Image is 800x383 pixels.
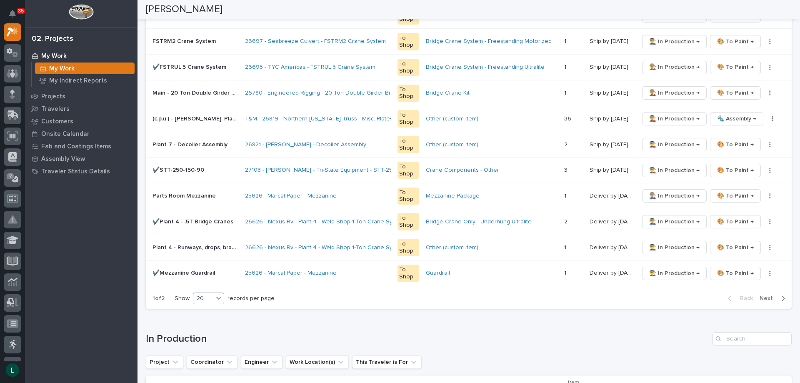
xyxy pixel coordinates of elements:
[564,243,568,251] p: 1
[649,217,700,227] span: 👨‍🏭 In Production →
[721,295,756,302] button: Back
[590,62,630,71] p: Ship by [DATE]
[25,165,137,178] a: Traveler Status Details
[717,268,754,278] span: 🎨 To Paint →
[32,75,137,86] a: My Indirect Reports
[152,165,206,174] p: ✔️STT-250-150-90
[146,55,792,80] tr: ✔️FSTRUL.5 Crane System✔️FSTRUL.5 Crane System 26695 - TYC Americas - FSTRUL.5 Crane System To Sh...
[760,295,778,302] span: Next
[717,37,754,47] span: 🎨 To Paint →
[564,191,568,200] p: 1
[245,38,386,45] a: 26697 - Seabreeze Culvert - FSTRM2 Crane System
[426,218,532,225] a: Bridge Crane Only - Underhung Ultralite
[397,162,419,179] div: To Shop
[564,62,568,71] p: 1
[426,90,470,97] a: Bridge Crane Kit
[41,93,65,100] p: Projects
[717,88,754,98] span: 🎨 To Paint →
[642,61,707,74] button: 👨‍🏭 In Production →
[590,217,634,225] p: Deliver by 9/15/25
[564,140,569,148] p: 2
[245,64,375,71] a: 26695 - TYC Americas - FSTRUL.5 Crane System
[717,114,756,124] span: 🔩 Assembly →
[590,268,634,277] p: Deliver by 9/15/25
[245,193,337,200] a: 25626 - Marcal Paper - Mezzanine
[25,128,137,140] a: Onsite Calendar
[146,183,792,209] tr: Parts Room MezzanineParts Room Mezzanine 25626 - Marcal Paper - Mezzanine To ShopMezzanine Packag...
[710,241,761,254] button: 🎨 To Paint →
[710,86,761,100] button: 🎨 To Paint →
[426,115,478,123] a: Other (custom item)
[187,355,237,369] button: Coordinator
[69,4,93,20] img: Workspace Logo
[717,165,754,175] span: 🎨 To Paint →
[146,3,222,15] h2: [PERSON_NAME]
[642,112,707,125] button: 👨‍🏭 In Production →
[717,217,754,227] span: 🎨 To Paint →
[146,158,792,183] tr: ✔️STT-250-150-90✔️STT-250-150-90 27103 - [PERSON_NAME] - Tri-State Equipment - STT-250-150-90 To ...
[397,110,419,128] div: To Shop
[710,215,761,228] button: 🎨 To Paint →
[649,88,700,98] span: 👨‍🏭 In Production →
[564,36,568,45] p: 1
[590,36,630,45] p: Ship by [DATE]
[397,188,419,205] div: To Shop
[245,90,448,97] a: 26780 - Engineered Rigging - 20 Ton Double Girder Bridge Crane Ship Only
[426,193,480,200] a: Mezzanine Package
[564,114,573,123] p: 36
[41,118,73,125] p: Customers
[18,8,24,14] p: 35
[152,88,240,97] p: Main - 20 Ton Double Girder Bridge Crane Ship Only
[41,143,111,150] p: Fab and Coatings Items
[426,38,552,45] a: Bridge Crane System - Freestanding Motorized
[32,63,137,74] a: My Work
[710,112,763,125] button: 🔩 Assembly →
[590,165,630,174] p: Ship by [DATE]
[710,138,761,151] button: 🎨 To Paint →
[146,288,171,309] p: 1 of 2
[710,35,761,48] button: 🎨 To Paint →
[25,50,137,62] a: My Work
[426,64,545,71] a: Bridge Crane System - Freestanding Ultralite
[735,295,753,302] span: Back
[4,5,21,23] button: Notifications
[649,62,700,72] span: 👨‍🏭 In Production →
[649,140,700,150] span: 👨‍🏭 In Production →
[152,62,228,71] p: ✔️FSTRUL.5 Crane System
[642,35,707,48] button: 👨‍🏭 In Production →
[152,36,217,45] p: FSTRM2 Crane System
[286,355,349,369] button: Work Location(s)
[712,332,792,345] input: Search
[717,62,754,72] span: 🎨 To Paint →
[146,235,792,260] tr: Plant 4 - Runways, drops, bracing, ElectrotrackPlant 4 - Runways, drops, bracing, Electrotrack 26...
[397,265,419,282] div: To Shop
[590,243,634,251] p: Deliver by 9/15/25
[241,355,282,369] button: Engineer
[590,140,630,148] p: Ship by [DATE]
[649,191,700,201] span: 👨‍🏭 In Production →
[245,115,393,123] a: T&M - 26819 - Northern [US_STATE] Truss - Misc. Plates
[717,140,754,150] span: 🎨 To Paint →
[4,361,21,379] button: users-avatar
[146,132,792,158] tr: Plant 7 - Decoiler AssemblyPlant 7 - Decoiler Assembly 26821 - [PERSON_NAME] - Decoiler Assembly ...
[152,191,217,200] p: Parts Room Mezzanine
[642,267,707,280] button: 👨‍🏭 In Production →
[564,88,568,97] p: 1
[41,168,110,175] p: Traveler Status Details
[564,217,569,225] p: 2
[152,268,217,277] p: ✔️Mezzanine Guardrail
[152,243,240,251] p: Plant 4 - Runways, drops, bracing, Electrotrack
[10,10,21,23] div: Notifications35
[146,260,792,286] tr: ✔️Mezzanine Guardrail✔️Mezzanine Guardrail 25626 - Marcal Paper - Mezzanine To ShopGuardrail 11 D...
[152,217,235,225] p: ✔️Plant 4 - .5T Bridge Cranes
[649,268,700,278] span: 👨‍🏭 In Production →
[710,164,761,177] button: 🎨 To Paint →
[25,140,137,153] a: Fab and Coatings Items
[152,140,229,148] p: Plant 7 - Decoiler Assembly
[41,105,70,113] p: Travelers
[146,209,792,235] tr: ✔️Plant 4 - .5T Bridge Cranes✔️Plant 4 - .5T Bridge Cranes 26626 - Nexus Rv - Plant 4 - Weld Shop...
[397,136,419,153] div: To Shop
[717,191,754,201] span: 🎨 To Paint →
[590,88,630,97] p: Ship by [DATE]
